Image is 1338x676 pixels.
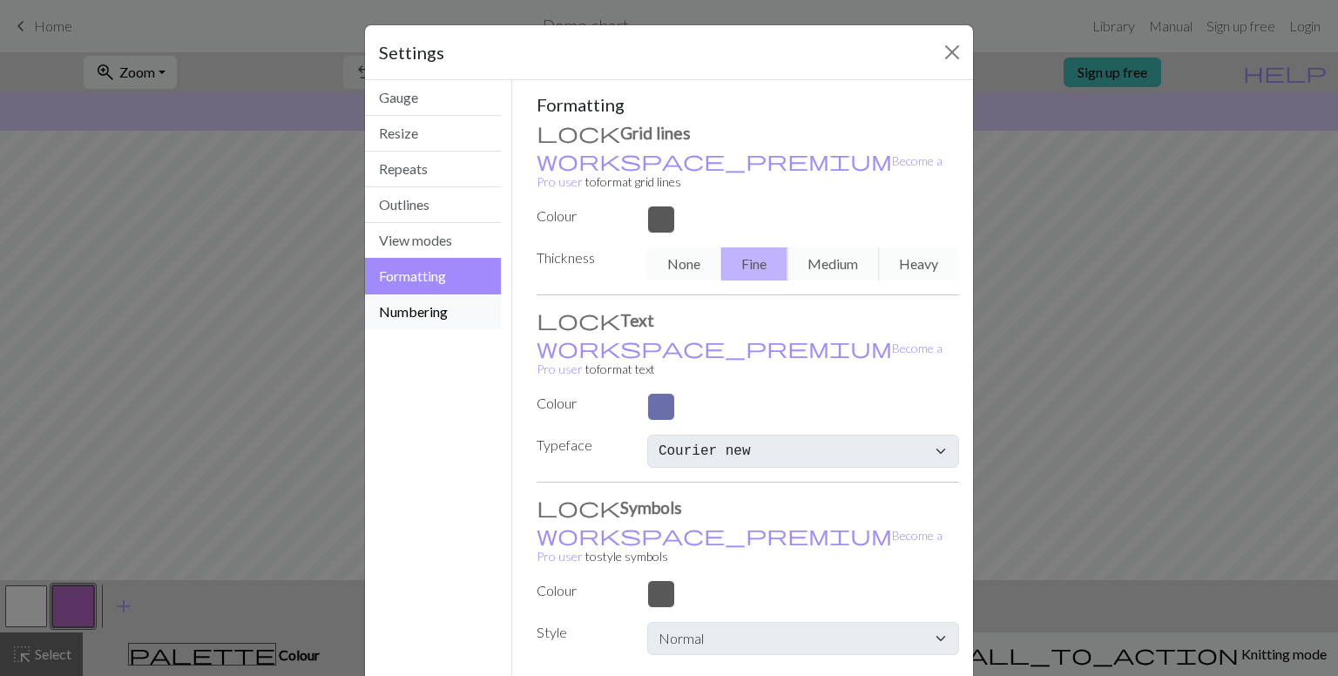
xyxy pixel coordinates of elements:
button: Resize [365,116,501,152]
span: workspace_premium [537,148,892,172]
label: Thickness [526,247,637,274]
button: Close [938,38,966,66]
a: Become a Pro user [537,528,943,564]
h5: Formatting [537,94,960,115]
h5: Settings [379,39,444,65]
button: Numbering [365,294,501,329]
label: Colour [526,206,637,226]
small: to style symbols [537,528,943,564]
h3: Symbols [537,497,960,517]
button: Gauge [365,80,501,116]
button: View modes [365,223,501,259]
button: Repeats [365,152,501,187]
h3: Grid lines [537,122,960,143]
h3: Text [537,309,960,330]
label: Style [526,622,637,648]
small: to format grid lines [537,153,943,189]
a: Become a Pro user [537,153,943,189]
span: workspace_premium [537,523,892,547]
button: Outlines [365,187,501,223]
small: to format text [537,341,943,376]
label: Typeface [526,435,637,461]
a: Become a Pro user [537,341,943,376]
label: Colour [526,580,637,601]
label: Colour [526,393,637,414]
button: Formatting [365,258,501,294]
span: workspace_premium [537,335,892,360]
